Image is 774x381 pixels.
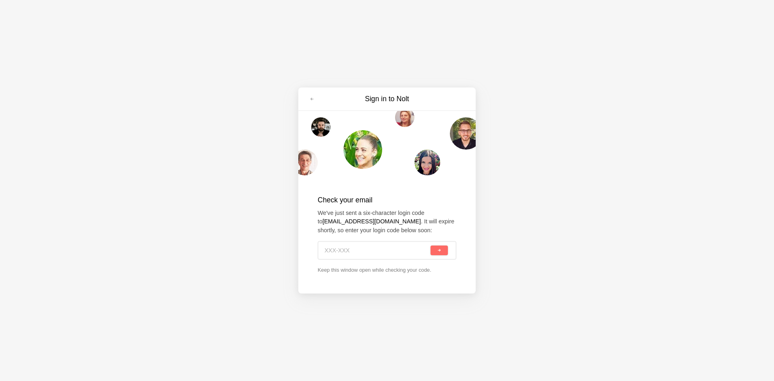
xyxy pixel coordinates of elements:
[325,242,429,259] input: XXX-XXX
[318,266,456,274] p: Keep this window open while checking your code.
[318,209,456,235] p: We've just sent a six-character login code to . It will expire shortly, so enter your login code ...
[319,94,455,104] h3: Sign in to Nolt
[322,218,421,225] strong: [EMAIL_ADDRESS][DOMAIN_NAME]
[318,195,456,205] h2: Check your email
